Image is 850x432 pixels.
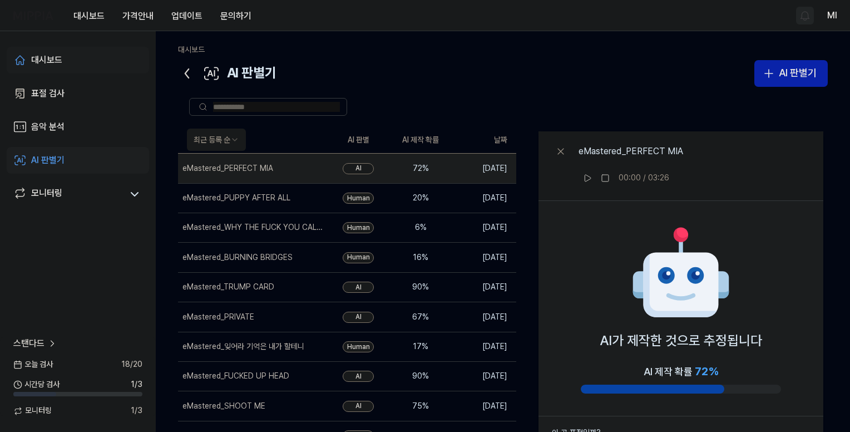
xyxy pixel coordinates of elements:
a: 업데이트 [162,1,211,31]
div: 17 % [398,341,443,352]
div: Human [343,252,374,263]
td: [DATE] [452,183,516,213]
div: AI [343,401,374,412]
button: AI 판별기 [754,60,828,87]
img: 알림 [798,9,812,22]
div: eMastered_PRIVATE [182,312,254,323]
div: 00:00 / 03:26 [619,173,669,184]
div: eMastered_잊어라 기억은 내가 할테니 [182,341,304,352]
span: 1 / 3 [131,405,142,416]
div: eMastered_TRUMP CARD [182,282,274,293]
div: 대시보드 [31,53,62,67]
div: 6 % [398,222,443,233]
div: 90 % [398,371,443,382]
span: 스탠다드 [13,337,45,350]
th: AI 제작 확률 [389,127,452,154]
td: [DATE] [452,361,516,391]
div: Human [343,341,374,352]
div: AI 제작 확률 [644,362,718,380]
button: 업데이트 [162,5,211,27]
img: logo [13,11,53,20]
a: AI 판별기 [7,147,149,174]
button: 가격안내 [113,5,162,27]
th: AI 판별 [327,127,389,154]
div: eMastered_PERFECT MIA [182,163,273,174]
div: AI 판별기 [779,65,817,81]
div: 67 % [398,312,443,323]
button: 대시보드 [65,5,113,27]
td: [DATE] [452,332,516,361]
td: [DATE] [452,391,516,421]
div: eMastered_PUPPY AFTER ALL [182,193,290,204]
div: 모니터링 [31,186,62,202]
div: AI [343,371,374,382]
td: [DATE] [452,302,516,332]
div: eMastered_FUCKED UP HEAD [182,371,289,382]
a: 대시보드 [7,47,149,73]
td: [DATE] [452,243,516,272]
div: Human [343,222,374,233]
p: AI가 제작한 것으로 추정됩니다 [600,330,762,351]
a: 대시보드 [178,45,205,54]
a: 스탠다드 [13,337,58,350]
a: 표절 검사 [7,80,149,107]
div: Human [343,193,374,204]
th: 날짜 [452,127,516,154]
div: eMastered_WHY THE FUCK YOU CALLING [182,222,325,233]
span: 모니터링 [13,405,52,416]
div: 16 % [398,252,443,263]
a: 모니터링 [13,186,122,202]
td: [DATE] [452,154,516,183]
span: 시간당 검사 [13,379,60,390]
button: Ml [827,9,837,22]
div: AI [343,282,374,293]
span: 18 / 20 [121,359,142,370]
span: 오늘 검사 [13,359,53,370]
div: 표절 검사 [31,87,65,100]
img: AI [631,223,731,323]
td: [DATE] [452,272,516,302]
div: 90 % [398,282,443,293]
div: AI [343,163,374,174]
div: 음악 분석 [31,120,65,134]
div: AI 판별기 [178,60,276,87]
div: 20 % [398,193,443,204]
button: 문의하기 [211,5,260,27]
a: 음악 분석 [7,114,149,140]
div: eMastered_BURNING BRIDGES [182,252,293,263]
div: AI 판별기 [31,154,65,167]
span: 1 / 3 [131,379,142,390]
div: 75 % [398,401,443,412]
div: eMastered_PERFECT MIA [579,145,683,158]
td: [DATE] [452,213,516,242]
span: 72 % [695,365,718,378]
div: eMastered_SHOOT ME [182,401,265,412]
div: AI [343,312,374,323]
div: 72 % [398,163,443,174]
